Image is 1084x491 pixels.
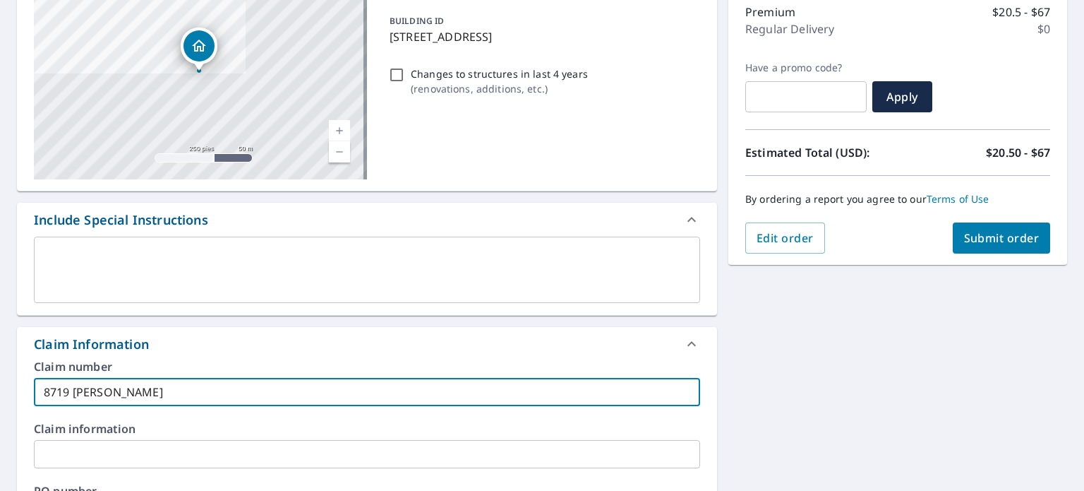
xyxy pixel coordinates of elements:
span: Apply [884,89,921,105]
p: $20.5 - $67 [992,4,1050,20]
div: Include Special Instructions [34,211,208,230]
p: [STREET_ADDRESS] [390,28,694,45]
label: Claim number [34,361,700,372]
p: Regular Delivery [745,20,834,37]
button: Submit order [953,223,1051,254]
div: Include Special Instructions [17,203,717,237]
a: Terms of Use [927,192,989,206]
div: Claim Information [17,327,717,361]
label: Have a promo code? [745,61,867,74]
p: By ordering a report you agree to our [745,193,1050,206]
label: Claim information [34,423,700,434]
a: Nivel actual 17, ampliar [329,120,350,141]
p: Premium [745,4,795,20]
div: Dropped pin, building 1, Residential property, 1997 S Broadway Grand Junction, CO 81507 [181,28,217,71]
button: Apply [872,81,932,112]
p: Changes to structures in last 4 years [411,66,588,81]
a: Nivel actual 17, alejar [329,141,350,162]
button: Edit order [745,223,825,254]
p: Estimated Total (USD): [745,144,898,161]
p: $20.50 - $67 [986,144,1050,161]
p: $0 [1037,20,1050,37]
div: Claim Information [34,335,149,354]
span: Edit order [757,230,814,246]
p: ( renovations, additions, etc. ) [411,81,588,96]
span: Submit order [964,230,1040,246]
p: BUILDING ID [390,15,444,27]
